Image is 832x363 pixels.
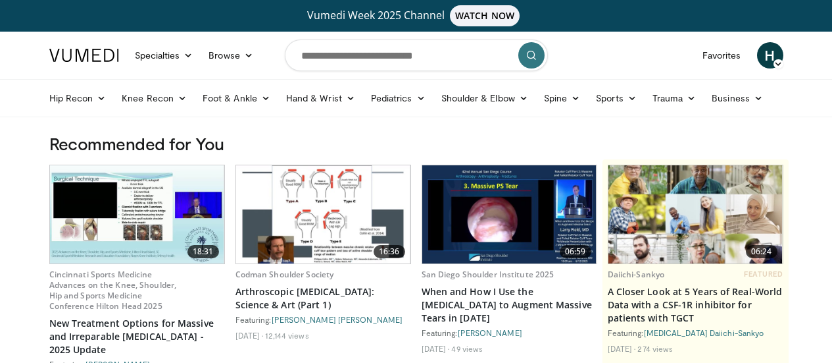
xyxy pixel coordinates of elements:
span: 06:59 [560,245,591,258]
div: Featuring: [608,327,783,338]
a: 06:24 [608,165,783,264]
a: Pediatrics [363,85,433,111]
a: New Treatment Options for Massive and Irreparable [MEDICAL_DATA] - 2025 Update [49,317,225,356]
span: 16:36 [374,245,405,258]
a: Specialties [127,42,201,69]
span: WATCH NOW [450,5,520,26]
div: Featuring: [235,314,411,325]
a: Hand & Wrist [278,85,363,111]
a: H [757,42,783,69]
a: Arthroscopic [MEDICAL_DATA]: Science & Art (Part 1) [235,285,411,312]
img: 18aeefaf-8bfd-4460-9d1f-d1f4d7984671.620x360_q85_upscale.jpg [50,165,224,264]
a: Sports [588,85,645,111]
a: [PERSON_NAME] [458,328,522,337]
a: Favorites [695,42,749,69]
a: A Closer Look at 5 Years of Real-World Data with a CSF-1R inhibitor for patients with TGCT [608,285,783,325]
li: [DATE] [608,343,636,354]
img: bb5e53e6-f191-420d-8cc3-3697f5341a0d.620x360_q85_upscale.jpg [422,165,597,264]
li: 274 views [637,343,673,354]
a: Codman Shoulder Society [235,269,334,280]
a: Hip Recon [41,85,114,111]
div: Featuring: [422,327,597,338]
a: Daiichi-Sankyo [608,269,665,280]
a: [MEDICAL_DATA] Daiichi-Sankyo [644,328,764,337]
a: Vumedi Week 2025 ChannelWATCH NOW [51,5,781,26]
img: VuMedi Logo [49,49,119,62]
span: FEATURED [744,269,783,279]
a: 06:59 [422,165,597,264]
img: 83a4a6a0-2498-4462-a6c6-c2fb0fff2d55.620x360_q85_upscale.jpg [236,165,410,264]
a: Foot & Ankle [195,85,278,111]
a: Cincinnati Sports Medicine Advances on the Knee, Shoulder, Hip and Sports Medicine Conference Hil... [49,269,177,312]
img: 93c22cae-14d1-47f0-9e4a-a244e824b022.png.620x360_q85_upscale.jpg [608,165,783,264]
a: Browse [201,42,261,69]
li: [DATE] [235,330,264,341]
li: [DATE] [422,343,450,354]
a: When and How I Use the [MEDICAL_DATA] to Augment Massive Tears in [DATE] [422,285,597,325]
a: Knee Recon [114,85,195,111]
a: Spine [536,85,588,111]
a: San Diego Shoulder Institute 2025 [422,269,554,280]
li: 12,144 views [265,330,308,341]
a: 18:31 [50,165,224,264]
a: Business [704,85,771,111]
a: Shoulder & Elbow [433,85,536,111]
a: Trauma [645,85,704,111]
a: 16:36 [236,165,410,264]
a: [PERSON_NAME] [PERSON_NAME] [272,315,403,324]
span: 06:24 [746,245,777,258]
li: 49 views [451,343,483,354]
span: 18:31 [187,245,219,258]
h3: Recommended for You [49,133,783,154]
input: Search topics, interventions [285,40,548,71]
